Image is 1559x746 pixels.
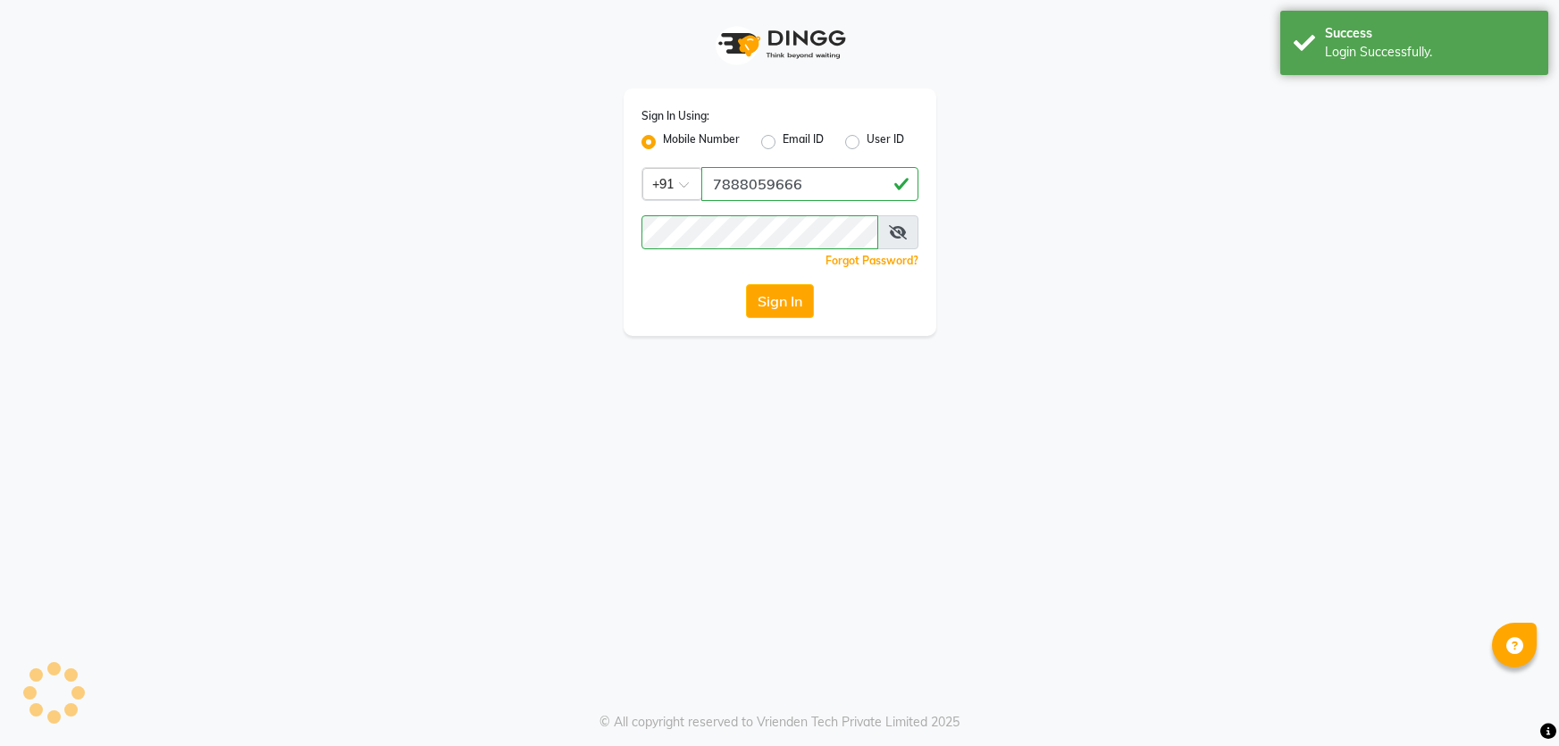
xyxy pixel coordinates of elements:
div: Login Successfully. [1325,43,1535,62]
div: Success [1325,24,1535,43]
img: logo1.svg [708,18,851,71]
a: Forgot Password? [826,254,918,267]
button: Sign In [746,284,814,318]
input: Username [641,215,878,249]
label: Email ID [783,131,824,153]
label: Mobile Number [663,131,740,153]
input: Username [701,167,918,201]
label: Sign In Using: [641,108,709,124]
label: User ID [867,131,904,153]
